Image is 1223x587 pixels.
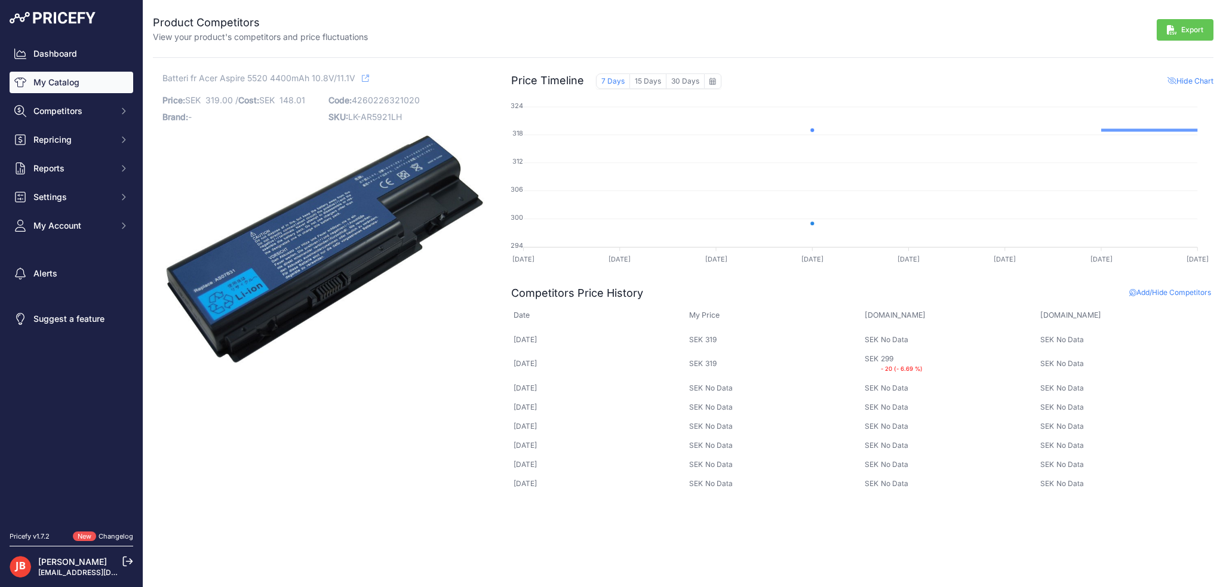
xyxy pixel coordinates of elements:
div: SEK [1040,460,1054,469]
div: SEK [865,354,878,374]
div: No Data [705,422,733,431]
div: 299 [881,354,923,374]
tspan: [DATE] [898,255,920,263]
div: No Data [1056,402,1084,412]
div: No Data [705,402,733,412]
div: SEK [865,479,878,488]
p: My Price [689,310,785,321]
div: [DATE] [514,335,537,345]
div: [DATE] [514,359,537,368]
button: 15 Days [630,73,666,89]
tspan: 306 [511,185,523,193]
span: Competitors [33,105,112,117]
div: No Data [1056,460,1084,469]
p: 4260226321020 [328,92,487,109]
div: SEK [865,441,878,450]
div: No Data [881,460,908,469]
button: Repricing [10,129,133,150]
div: SEK [689,335,703,345]
div: SEK [689,359,703,368]
tspan: [DATE] [1187,255,1209,263]
div: No Data [881,441,908,450]
tspan: 324 [511,102,523,110]
tspan: 300 [511,213,523,222]
div: SEK [1040,479,1054,488]
a: Changelog [99,532,133,540]
div: [DATE] [514,460,537,469]
div: No Data [705,460,733,469]
div: SEK [1040,422,1054,431]
div: No Data [1056,335,1084,345]
div: SEK [865,335,878,345]
p: View your product's competitors and price fluctuations [153,31,368,43]
div: SEK [865,460,878,469]
div: SEK [689,460,703,469]
div: SEK [865,383,878,393]
div: No Data [1056,359,1084,368]
div: SEK [1040,383,1054,393]
a: [EMAIL_ADDRESS][DOMAIN_NAME] [38,568,163,577]
div: SEK [865,402,878,412]
a: My Catalog [10,72,133,93]
span: Settings [33,191,112,203]
h2: Competitors Price History [511,285,643,302]
p: [DOMAIN_NAME] [1040,310,1136,321]
div: 319 [705,359,717,368]
tspan: [DATE] [994,255,1016,263]
div: No Data [705,479,733,488]
p: - [162,109,321,125]
div: [DATE] [514,383,537,393]
small: - 20 (- 6.69 %) [881,365,923,372]
button: My Account [10,215,133,236]
span: Cost: [238,95,259,105]
div: No Data [1056,479,1084,488]
a: Suggest a feature [10,308,133,330]
h2: Price Timeline [511,72,584,89]
div: SEK [1040,359,1054,368]
div: [DATE] [514,422,537,431]
tspan: [DATE] [512,255,534,263]
span: My Account [33,220,112,232]
div: No Data [705,441,733,450]
button: Settings [10,186,133,208]
div: SEK [689,383,703,393]
span: New [73,531,96,542]
span: Hide Chart [1167,76,1213,85]
div: SEK [865,422,878,431]
span: Code: [328,95,352,105]
tspan: [DATE] [1090,255,1113,263]
div: No Data [881,335,908,345]
div: No Data [881,402,908,412]
span: SKU: [328,112,348,122]
button: Competitors [10,100,133,122]
tspan: 312 [512,157,523,165]
div: [DATE] [514,402,537,412]
div: No Data [1056,422,1084,431]
div: [DATE] [514,479,537,488]
p: [DOMAIN_NAME] [865,310,960,321]
tspan: [DATE] [801,255,823,263]
a: Alerts [10,263,133,284]
a: Dashboard [10,43,133,64]
span: Brand: [162,112,188,122]
tspan: [DATE] [609,255,631,263]
span: Price: [162,95,185,105]
div: No Data [1056,441,1084,450]
a: [PERSON_NAME] [38,557,107,567]
button: 7 Days [596,73,630,89]
div: SEK [1040,441,1054,450]
div: No Data [881,479,908,488]
div: No Data [705,383,733,393]
tspan: 294 [511,241,523,250]
div: SEK [689,422,703,431]
div: 319 [705,335,717,345]
div: SEK [1040,402,1054,412]
span: Batteri fr Acer Aspire 5520 4400mAh 10.8V/11.1V [162,70,355,85]
span: Reports [33,162,112,174]
div: SEK [1040,335,1054,345]
div: [DATE] [514,441,537,450]
span: Repricing [33,134,112,146]
button: Export [1157,19,1213,41]
img: Pricefy Logo [10,12,96,24]
div: No Data [881,383,908,393]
